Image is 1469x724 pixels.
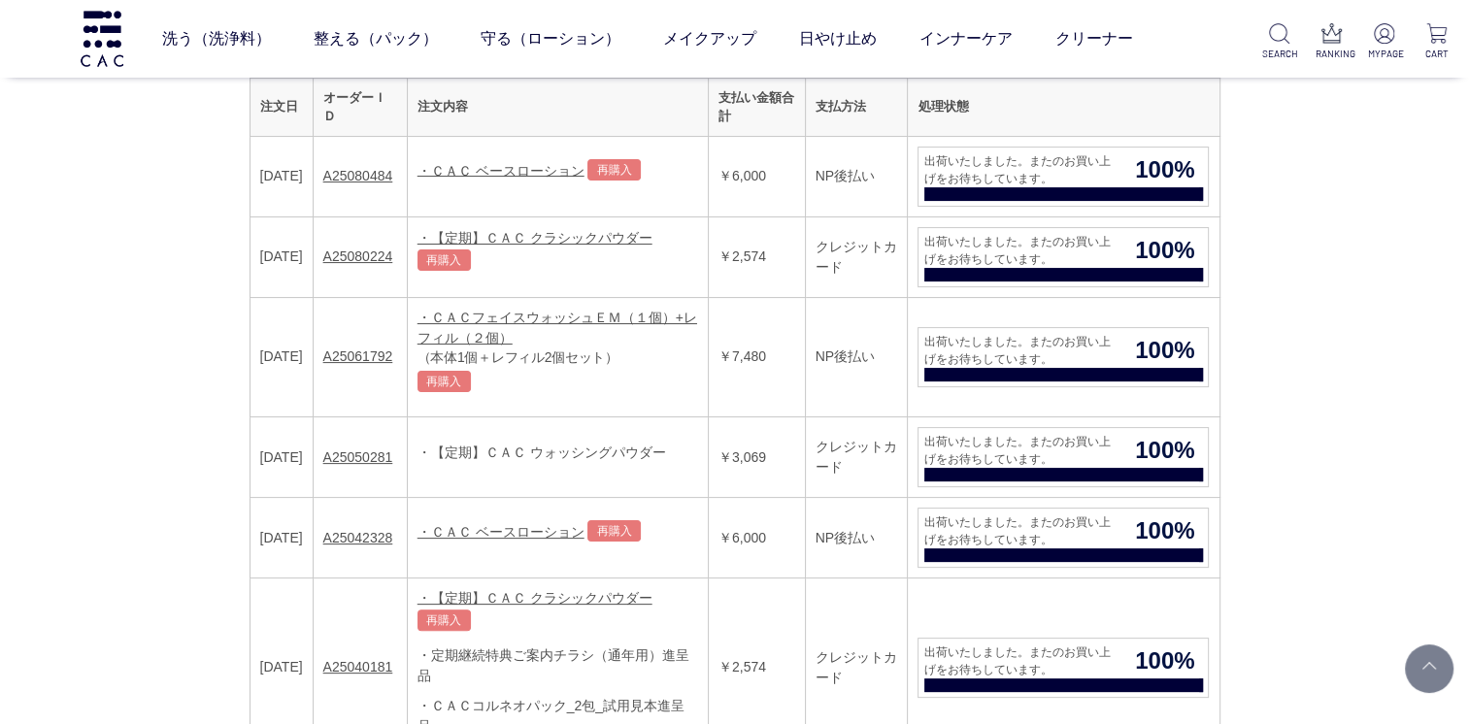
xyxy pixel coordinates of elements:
th: 支払い金額合計 [708,78,805,136]
td: [DATE] [250,216,313,297]
a: A25080224 [323,248,393,264]
span: 出荷いたしました。またのお買い上げをお待ちしています。 [918,233,1121,268]
td: ￥6,000 [708,498,805,578]
p: RANKING [1315,47,1349,61]
span: 出荷いたしました。またのお買い上げをお待ちしています。 [918,152,1121,187]
a: 再購入 [417,609,471,631]
a: 日やけ止め [798,12,876,66]
a: ・ＣＡＣ ベースローション [417,524,584,540]
td: ￥6,000 [708,136,805,216]
div: （本体1個＋レフィル2個セット） [417,348,698,367]
a: 再購入 [587,159,641,181]
td: NP後払い [805,136,908,216]
a: 洗う（洗浄料） [161,12,270,66]
span: 100% [1121,152,1208,187]
a: 守る（ローション） [480,12,619,66]
a: SEARCH [1262,23,1296,61]
a: 出荷いたしました。またのお買い上げをお待ちしています。 100% [918,508,1209,568]
a: インナーケア [918,12,1012,66]
span: 100% [1121,433,1208,468]
p: CART [1419,47,1453,61]
td: ￥7,480 [708,297,805,417]
th: 注文内容 [407,78,708,136]
a: MYPAGE [1367,23,1401,61]
td: ￥3,069 [708,417,805,498]
a: 出荷いたしました。またのお買い上げをお待ちしています。 100% [918,327,1209,387]
span: 出荷いたしました。またのお買い上げをお待ちしています。 [918,643,1121,678]
a: A25050281 [323,449,393,465]
td: NP後払い [805,498,908,578]
td: [DATE] [250,136,313,216]
a: A25040181 [323,659,393,675]
a: 出荷いたしました。またのお買い上げをお待ちしています。 100% [918,427,1209,487]
a: クリーナー [1054,12,1132,66]
span: 100% [1121,643,1208,678]
a: ・【定期】ＣＡＣ クラシックパウダー [417,230,652,246]
a: A25080484 [323,168,393,183]
th: 支払方法 [805,78,908,136]
p: SEARCH [1262,47,1296,61]
th: 注文日 [250,78,313,136]
a: 出荷いたしました。またのお買い上げをお待ちしています。 100% [918,147,1209,207]
a: 出荷いたしました。またのお買い上げをお待ちしています。 100% [918,638,1209,698]
a: ・ＣＡＣフェイスウォッシュＥＭ（１個）+レフィル（２個） [417,310,697,346]
span: 100% [1121,233,1208,268]
td: [DATE] [250,297,313,417]
td: [DATE] [250,417,313,498]
p: MYPAGE [1367,47,1401,61]
div: ・定期継続特典ご案内チラシ（通年用）進呈品 [417,645,698,686]
a: ・【定期】ＣＡＣ クラシックパウダー [417,590,652,606]
img: logo [78,11,126,66]
th: オーダーＩＤ [313,78,407,136]
a: 整える（パック） [313,12,437,66]
td: NP後払い [805,297,908,417]
a: 再購入 [417,249,471,271]
span: 100% [1121,513,1208,548]
td: ￥2,574 [708,216,805,297]
a: CART [1419,23,1453,61]
div: ・【定期】ＣＡＣ ウォッシングパウダー [417,443,698,463]
a: RANKING [1315,23,1349,61]
span: 出荷いたしました。またのお買い上げをお待ちしています。 [918,333,1121,368]
td: クレジットカード [805,417,908,498]
span: 100% [1121,333,1208,368]
a: A25061792 [323,348,393,364]
a: 再購入 [587,520,641,542]
a: 出荷いたしました。またのお買い上げをお待ちしています。 100% [918,227,1209,287]
a: A25042328 [323,530,393,545]
a: ・ＣＡＣ ベースローション [417,162,584,178]
span: 出荷いたしました。またのお買い上げをお待ちしています。 [918,513,1121,548]
a: 再購入 [417,371,471,392]
th: 処理状態 [908,78,1219,136]
a: メイクアップ [662,12,755,66]
span: 出荷いたしました。またのお買い上げをお待ちしています。 [918,433,1121,468]
td: クレジットカード [805,216,908,297]
td: [DATE] [250,498,313,578]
